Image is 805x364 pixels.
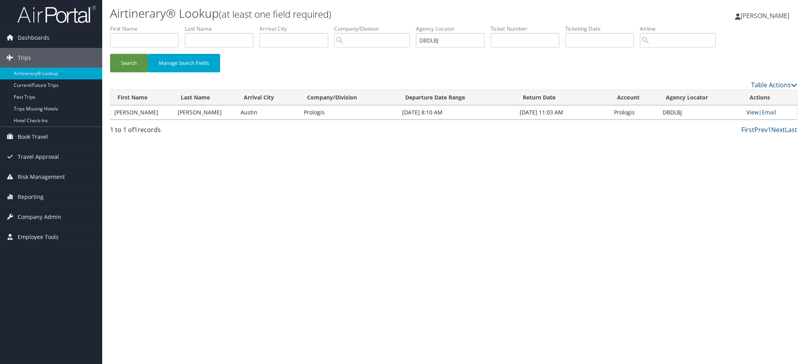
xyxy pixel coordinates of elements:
[18,187,44,207] span: Reporting
[110,90,174,105] th: First Name: activate to sort column ascending
[237,90,300,105] th: Arrival City: activate to sort column ascending
[640,25,722,33] label: Airline
[491,25,565,33] label: Ticket Number
[18,167,65,187] span: Risk Management
[746,108,759,116] a: View
[185,25,259,33] label: Last Name
[334,25,416,33] label: Company/Division
[110,25,185,33] label: First Name
[18,127,48,147] span: Book Travel
[174,90,237,105] th: Last Name: activate to sort column ascending
[18,48,31,68] span: Trips
[110,54,148,72] button: Search
[762,108,776,116] a: Email
[659,90,743,105] th: Agency Locator: activate to sort column ascending
[771,125,785,134] a: Next
[743,105,797,119] td: |
[18,207,61,227] span: Company Admin
[659,105,743,119] td: DBDLBJ
[516,90,610,105] th: Return Date: activate to sort column ascending
[516,105,610,119] td: [DATE] 11:03 AM
[18,227,59,247] span: Employee Tools
[398,105,516,119] td: [DATE] 8:10 AM
[134,125,138,134] span: 1
[751,81,797,89] a: Table Actions
[785,125,797,134] a: Last
[610,105,659,119] td: Prologis
[174,105,237,119] td: [PERSON_NAME]
[610,90,659,105] th: Account: activate to sort column ascending
[18,147,59,167] span: Travel Approval
[754,125,768,134] a: Prev
[110,5,568,22] h1: Airtinerary® Lookup
[398,90,516,105] th: Departure Date Range: activate to sort column ascending
[219,7,331,20] small: (at least one field required)
[110,105,174,119] td: [PERSON_NAME]
[741,11,789,20] span: [PERSON_NAME]
[110,125,273,138] div: 1 to 1 of records
[237,105,300,119] td: Austin
[300,105,398,119] td: Prologis
[768,125,771,134] a: 1
[735,4,797,28] a: [PERSON_NAME]
[565,25,640,33] label: Ticketing Date
[300,90,398,105] th: Company/Division
[17,5,96,24] img: airportal-logo.png
[148,54,220,72] button: Manage Search Fields
[416,25,491,33] label: Agency Locator
[18,28,50,48] span: Dashboards
[259,25,334,33] label: Arrival City
[743,90,797,105] th: Actions
[741,125,754,134] a: First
